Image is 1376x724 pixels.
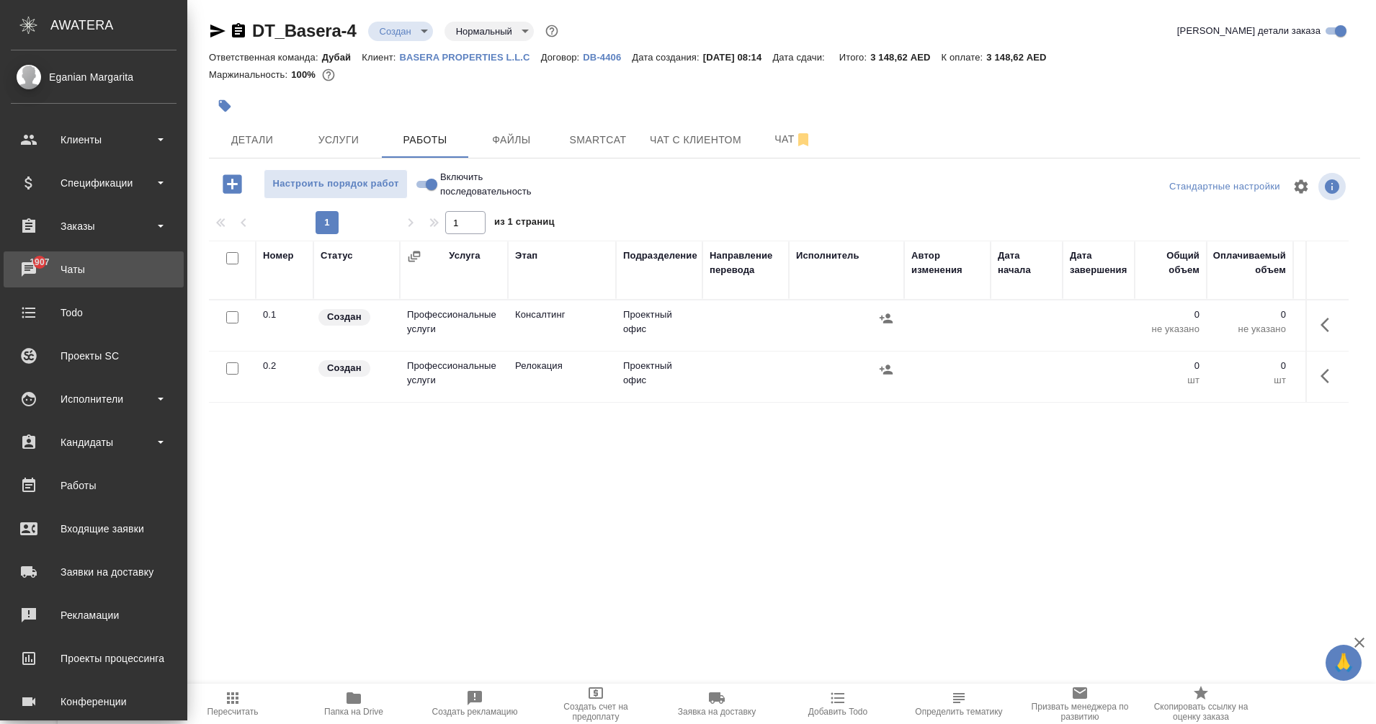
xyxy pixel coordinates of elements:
button: Создан [375,25,416,37]
div: Заказ еще не согласован с клиентом, искать исполнителей рано [317,359,393,378]
p: Консалтинг [515,308,609,322]
button: Скопировать ссылку на оценку заказа [1140,684,1261,724]
a: BASERA PROPERTIES L.L.C [400,50,541,63]
span: Заявка на доставку [678,707,756,717]
p: 0 [1214,359,1286,373]
div: Кандидаты [11,432,177,453]
button: Призвать менеджера по развитию [1019,684,1140,724]
button: Настроить порядок работ [264,169,408,199]
button: Добавить Todo [777,684,898,724]
td: Проектный офис [616,300,702,351]
p: Итого: [839,52,870,63]
div: Создан [368,22,433,41]
button: Заявка на доставку [656,684,777,724]
td: Профессиональные услуги [400,352,508,402]
button: Пересчитать [172,684,293,724]
div: Проекты процессинга [11,648,177,669]
p: Создан [327,361,362,375]
button: Назначить [875,359,897,380]
p: 100% [291,69,319,80]
div: Подразделение [623,249,697,263]
p: 0 [1142,308,1199,322]
a: Работы [4,468,184,504]
button: Здесь прячутся важные кнопки [1312,308,1346,342]
span: Настроить порядок работ [272,176,400,192]
p: AED [1300,373,1358,388]
p: Договор: [541,52,584,63]
div: Проекты SC [11,345,177,367]
a: 1907Чаты [4,251,184,287]
div: Создан [444,22,534,41]
p: 3 148,62 AED [870,52,941,63]
p: Дубай [322,52,362,63]
td: Профессиональные услуги [400,300,508,351]
p: AED [1300,322,1358,336]
div: Оплачиваемый объем [1213,249,1286,277]
button: Добавить работу [213,169,252,199]
div: Рекламации [11,604,177,626]
p: не указано [1214,322,1286,336]
p: Маржинальность: [209,69,291,80]
span: Чат [759,130,828,148]
a: DT_Basera-4 [252,21,357,40]
span: Определить тематику [915,707,1002,717]
button: Скопировать ссылку [230,22,247,40]
span: 🙏 [1331,648,1356,678]
div: AWATERA [50,11,187,40]
p: [DATE] 08:14 [703,52,773,63]
div: Todo [11,302,177,323]
div: split button [1166,176,1284,198]
button: Нормальный [452,25,517,37]
span: Посмотреть информацию [1318,173,1349,200]
button: Здесь прячутся важные кнопки [1312,359,1346,393]
p: 0 [1214,308,1286,322]
span: Добавить Todo [808,707,867,717]
span: из 1 страниц [494,213,555,234]
p: Дата сдачи: [772,52,828,63]
button: Создать рекламацию [414,684,535,724]
span: Детали [218,131,287,149]
p: К оплате: [942,52,987,63]
p: 3 148,62 AED [986,52,1057,63]
p: Дата создания: [632,52,702,63]
p: DB-4406 [583,52,632,63]
td: Проектный офис [616,352,702,402]
button: 0.00 AED; [319,66,338,84]
p: 0 [1300,359,1358,373]
div: Спецификации [11,172,177,194]
p: шт [1142,373,1199,388]
div: 0.1 [263,308,306,322]
div: Номер [263,249,294,263]
button: Создать счет на предоплату [535,684,656,724]
button: Добавить тэг [209,90,241,122]
div: Работы [11,475,177,496]
div: Этап [515,249,537,263]
button: Назначить [875,308,897,329]
span: Создать счет на предоплату [544,702,648,722]
button: 🙏 [1326,645,1362,681]
div: Заказы [11,215,177,237]
p: 0 [1300,308,1358,322]
p: 0 [1142,359,1199,373]
span: Пересчитать [207,707,259,717]
p: BASERA PROPERTIES L.L.C [400,52,541,63]
button: Скопировать ссылку для ЯМессенджера [209,22,226,40]
a: Todo [4,295,184,331]
span: Папка на Drive [324,707,383,717]
div: Заказ еще не согласован с клиентом, искать исполнителей рано [317,308,393,327]
p: Клиент: [362,52,399,63]
span: [PERSON_NAME] детали заказа [1177,24,1321,38]
span: Услуги [304,131,373,149]
span: Призвать менеджера по развитию [1028,702,1132,722]
button: Определить тематику [898,684,1019,724]
div: Чаты [11,259,177,280]
span: Чат с клиентом [650,131,741,149]
span: Smartcat [563,131,633,149]
a: DB-4406 [583,50,632,63]
a: Входящие заявки [4,511,184,547]
div: Конференции [11,691,177,712]
a: Проекты SC [4,338,184,374]
span: Работы [390,131,460,149]
span: Создать рекламацию [432,707,518,717]
div: Исполнители [11,388,177,410]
